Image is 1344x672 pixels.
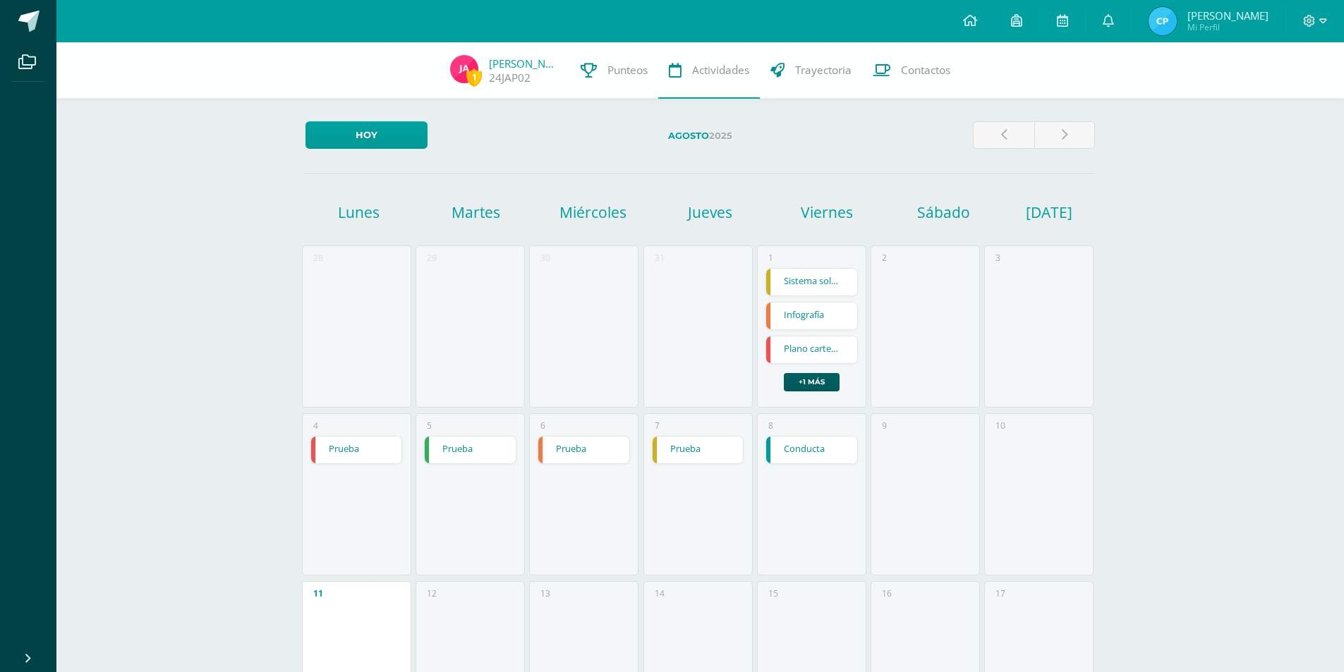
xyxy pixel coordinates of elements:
[995,252,1000,264] div: 3
[450,55,478,83] img: 4bd562fbbce6c9340fd48572da9ec563.png
[765,268,858,296] div: Sistema solar | Tarea
[653,436,744,463] a: Prueba
[305,121,428,149] a: Hoy
[658,42,760,99] a: Actividades
[424,436,516,464] div: Prueba | Tarea
[766,336,857,363] a: Plano cartesiano
[540,252,550,264] div: 30
[425,436,516,463] a: Prueba
[540,420,545,432] div: 6
[313,587,323,599] div: 11
[995,587,1005,599] div: 17
[888,202,1000,222] h1: Sábado
[427,420,432,432] div: 5
[1026,202,1043,222] h1: [DATE]
[466,68,482,86] span: 1
[768,587,778,599] div: 15
[652,436,744,464] div: Prueba | Tarea
[313,252,323,264] div: 28
[995,420,1005,432] div: 10
[310,436,403,464] div: Prueba | Tarea
[882,420,887,432] div: 9
[862,42,961,99] a: Contactos
[570,42,658,99] a: Punteos
[420,202,533,222] h1: Martes
[766,303,857,329] a: Infografía
[303,202,416,222] h1: Lunes
[882,252,887,264] div: 2
[765,336,858,364] div: Plano cartesiano | Tarea
[768,252,773,264] div: 1
[489,71,531,85] a: 24JAP02
[538,436,630,464] div: Prueba | Tarea
[766,269,857,295] a: Sistema solar
[784,373,840,391] a: +1 más
[1149,7,1177,35] img: 7940749ba0753439cb0b2a2e16a04517.png
[489,56,559,71] a: [PERSON_NAME]
[765,436,858,464] div: Conducta | Tarea
[692,63,749,78] span: Actividades
[655,420,660,432] div: 7
[653,202,766,222] h1: Jueves
[439,121,962,150] label: 2025
[655,587,665,599] div: 14
[655,252,665,264] div: 31
[766,436,857,463] a: Conducta
[538,436,629,463] a: Prueba
[795,63,852,78] span: Trayectoria
[760,42,862,99] a: Trayectoria
[770,202,883,222] h1: Viernes
[313,420,318,432] div: 4
[540,587,550,599] div: 13
[1187,8,1269,23] span: [PERSON_NAME]
[901,63,950,78] span: Contactos
[536,202,649,222] h1: Miércoles
[765,302,858,330] div: Infografía | Tarea
[668,130,709,141] strong: Agosto
[882,587,892,599] div: 16
[427,252,437,264] div: 29
[427,587,437,599] div: 12
[311,436,402,463] a: Prueba
[1187,21,1269,33] span: Mi Perfil
[607,63,648,78] span: Punteos
[768,420,773,432] div: 8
